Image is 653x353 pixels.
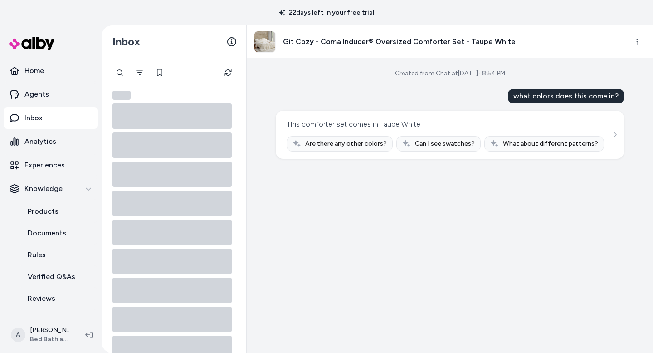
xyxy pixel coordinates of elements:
[19,201,98,222] a: Products
[4,178,98,200] button: Knowledge
[4,107,98,129] a: Inbox
[4,83,98,105] a: Agents
[19,309,98,331] a: Survey Questions
[28,250,46,260] p: Rules
[19,244,98,266] a: Rules
[24,113,43,123] p: Inbox
[415,139,475,148] span: Can I see swatches?
[609,129,620,140] button: See more
[283,36,516,47] h3: Git Cozy - Coma Inducer® Oversized Comforter Set - Taupe White
[4,131,98,152] a: Analytics
[19,288,98,309] a: Reviews
[287,118,422,131] div: This comforter set comes in Taupe White.
[508,89,624,103] div: what colors does this come in?
[24,89,49,100] p: Agents
[30,326,71,335] p: [PERSON_NAME]
[28,228,66,239] p: Documents
[4,154,98,176] a: Experiences
[11,328,25,342] span: A
[24,183,63,194] p: Knowledge
[305,139,387,148] span: Are there any other colors?
[4,60,98,82] a: Home
[503,139,598,148] span: What about different patterns?
[9,37,54,50] img: alby Logo
[131,64,149,82] button: Filter
[273,8,380,17] p: 22 days left in your free trial
[219,64,237,82] button: Refresh
[5,320,78,349] button: A[PERSON_NAME]Bed Bath and Beyond
[28,293,55,304] p: Reviews
[28,271,75,282] p: Verified Q&As
[24,136,56,147] p: Analytics
[19,222,98,244] a: Documents
[19,266,98,288] a: Verified Q&As
[28,206,58,217] p: Products
[254,31,275,52] img: Git-Cozy---Coma-Inducer%C2%AE-Oversized-Comforter---Taupe-White.jpg
[395,69,505,78] div: Created from Chat at [DATE] · 8:54 PM
[30,335,71,344] span: Bed Bath and Beyond
[24,65,44,76] p: Home
[112,35,140,49] h2: Inbox
[24,160,65,171] p: Experiences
